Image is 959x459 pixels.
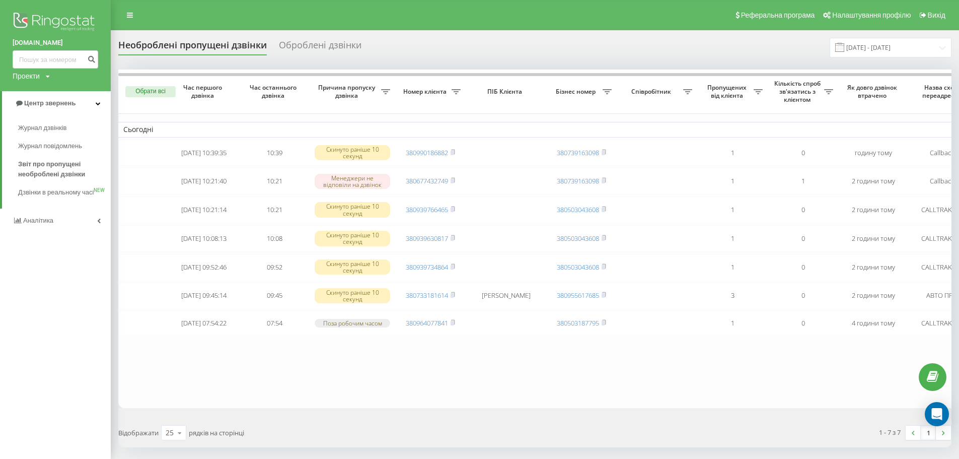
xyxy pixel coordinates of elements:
[239,168,310,194] td: 10:21
[239,196,310,223] td: 10:21
[557,176,599,185] a: 380739163098
[13,50,98,69] input: Пошук за номером
[13,71,40,81] div: Проекти
[13,10,98,35] img: Ringostat logo
[18,119,111,137] a: Журнал дзвінків
[18,183,111,202] a: Дзвінки в реальному часіNEW
[169,283,239,309] td: [DATE] 09:45:14
[838,196,909,223] td: 2 години тому
[315,259,390,275] div: Скинуто раніше 10 секунд
[741,11,815,19] span: Реферальна програма
[768,311,838,336] td: 0
[169,254,239,281] td: [DATE] 09:52:46
[400,88,452,96] span: Номер клієнта
[406,263,448,272] a: 380939734864
[921,426,936,440] a: 1
[2,91,111,115] a: Центр звернень
[406,205,448,214] a: 380939766465
[239,140,310,166] td: 10:39
[18,137,111,155] a: Журнал повідомлень
[925,402,949,426] div: Open Intercom Messenger
[23,217,53,224] span: Аналiтика
[697,311,768,336] td: 1
[768,225,838,252] td: 0
[838,283,909,309] td: 2 години тому
[557,318,599,327] a: 380503187795
[315,145,390,160] div: Скинуто раніше 10 секунд
[838,225,909,252] td: 2 години тому
[768,196,838,223] td: 0
[315,174,390,189] div: Менеджери не відповіли на дзвінок
[846,84,901,99] span: Як довго дзвінок втрачено
[18,123,66,133] span: Журнал дзвінків
[279,40,361,55] div: Оброблені дзвінки
[239,254,310,281] td: 09:52
[622,88,683,96] span: Співробітник
[557,291,599,300] a: 380955617685
[768,254,838,281] td: 0
[118,428,159,437] span: Відображати
[557,234,599,243] a: 380503043608
[768,283,838,309] td: 0
[557,263,599,272] a: 380503043608
[697,196,768,223] td: 1
[702,84,754,99] span: Пропущених від клієнта
[697,254,768,281] td: 1
[466,283,546,309] td: [PERSON_NAME]
[406,148,448,157] a: 380990186882
[18,155,111,183] a: Звіт про пропущені необроблені дзвінки
[838,140,909,166] td: годину тому
[697,168,768,194] td: 1
[18,187,94,198] span: Дзвінки в реальному часі
[838,311,909,336] td: 4 години тому
[832,11,911,19] span: Налаштування профілю
[125,86,176,97] button: Обрати всі
[768,140,838,166] td: 0
[177,84,231,99] span: Час першого дзвінка
[169,140,239,166] td: [DATE] 10:39:35
[315,319,390,327] div: Поза робочим часом
[24,99,76,107] span: Центр звернень
[315,288,390,303] div: Скинуто раніше 10 секунд
[406,234,448,243] a: 380939630817
[551,88,603,96] span: Бізнес номер
[18,159,106,179] span: Звіт про пропущені необроблені дзвінки
[239,311,310,336] td: 07:54
[239,225,310,252] td: 10:08
[239,283,310,309] td: 09:45
[406,176,448,185] a: 380677432749
[406,291,448,300] a: 380733181614
[315,202,390,217] div: Скинуто раніше 10 секунд
[697,283,768,309] td: 3
[697,140,768,166] td: 1
[768,168,838,194] td: 1
[13,38,98,48] a: [DOMAIN_NAME]
[773,80,824,103] span: Кількість спроб зв'язатись з клієнтом
[169,196,239,223] td: [DATE] 10:21:14
[118,40,267,55] div: Необроблені пропущені дзвінки
[169,311,239,336] td: [DATE] 07:54:22
[166,428,174,438] div: 25
[697,225,768,252] td: 1
[838,254,909,281] td: 2 години тому
[557,148,599,157] a: 380739163098
[18,141,82,151] span: Журнал повідомлень
[247,84,302,99] span: Час останнього дзвінка
[879,427,901,437] div: 1 - 7 з 7
[474,88,538,96] span: ПІБ Клієнта
[928,11,945,19] span: Вихід
[406,318,448,327] a: 380964077841
[838,168,909,194] td: 2 години тому
[169,225,239,252] td: [DATE] 10:08:13
[315,84,381,99] span: Причина пропуску дзвінка
[315,231,390,246] div: Скинуто раніше 10 секунд
[557,205,599,214] a: 380503043608
[169,168,239,194] td: [DATE] 10:21:40
[189,428,244,437] span: рядків на сторінці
